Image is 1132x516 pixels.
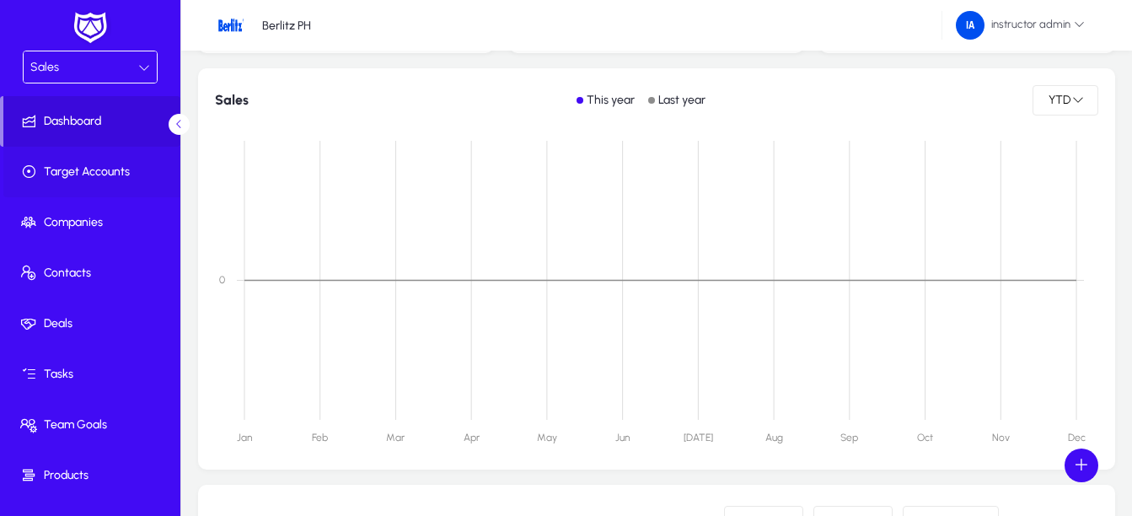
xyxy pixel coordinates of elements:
[765,432,783,443] text: Aug
[956,11,1085,40] span: instructor admin
[262,19,311,33] p: Berlitz PH
[3,197,184,248] a: Companies
[1033,85,1098,116] button: YTD
[1047,93,1072,107] span: YTD
[3,417,184,433] span: Team Goals
[237,432,252,443] text: Jan
[942,10,1098,40] button: instructor admin
[3,113,180,130] span: Dashboard
[3,214,184,231] span: Companies
[992,432,1010,443] text: Nov
[684,432,713,443] text: [DATE]
[3,298,184,349] a: Deals
[615,432,630,443] text: Jun
[587,93,635,107] p: This year
[537,432,557,443] text: May
[386,432,405,443] text: Mar
[464,432,480,443] text: Apr
[3,467,184,484] span: Products
[3,315,184,332] span: Deals
[30,60,59,74] span: Sales
[1068,432,1086,443] text: Dec
[219,274,225,286] text: 0
[312,432,328,443] text: Feb
[840,432,858,443] text: Sep
[3,248,184,298] a: Contacts
[956,11,984,40] img: 239.png
[69,10,111,46] img: white-logo.png
[3,450,184,501] a: Products
[3,366,184,383] span: Tasks
[658,93,705,107] p: Last year
[215,9,247,41] img: 28.png
[3,147,184,197] a: Target Accounts
[3,265,184,282] span: Contacts
[215,92,249,108] h1: Sales
[3,400,184,450] a: Team Goals
[3,164,184,180] span: Target Accounts
[917,432,933,443] text: Oct
[3,349,184,400] a: Tasks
